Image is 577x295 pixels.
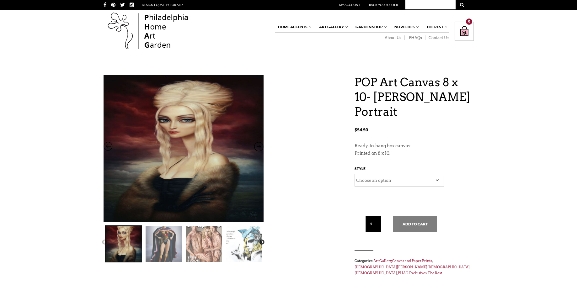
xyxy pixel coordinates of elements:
a: Contact Us [425,35,449,40]
a: Canvas and Paper Prints [392,259,432,263]
p: Ready-to-hang box canvas. [355,142,474,150]
p: Printed on 8 x 10. [355,150,474,157]
button: Previous [101,239,108,245]
bdi: 54.50 [355,127,368,132]
a: Art Gallery [316,22,349,32]
a: Art Gallery [373,259,392,263]
a: The Rest [428,271,442,275]
div: 0 [466,18,472,25]
a: Home Accents [275,22,312,32]
button: Add to cart [393,216,437,232]
a: [DEMOGRAPHIC_DATA][PERSON_NAME][DEMOGRAPHIC_DATA][DEMOGRAPHIC_DATA] [355,265,470,276]
label: Style [355,165,366,174]
a: Garden Shop [352,22,387,32]
a: Track Your Order [367,3,398,7]
a: PHAQs [405,35,425,40]
a: About Us [381,35,405,40]
h1: POP Art Canvas 8 x 10- [PERSON_NAME] Portrait [355,75,474,119]
span: $ [355,127,357,132]
a: The Rest [423,22,448,32]
a: My Account [339,3,360,7]
a: Novelties [391,22,419,32]
input: Qty [366,216,381,232]
span: Categories: , , , , . [355,257,474,277]
button: Next [259,239,265,245]
a: PHAG Exclusives [398,271,427,275]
